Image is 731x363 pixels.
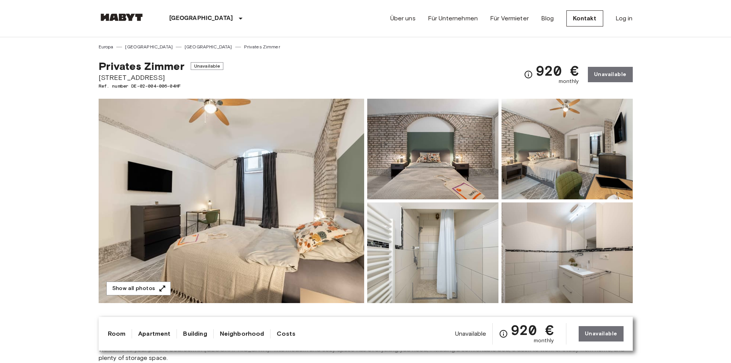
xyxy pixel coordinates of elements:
a: Log in [615,14,633,23]
a: [GEOGRAPHIC_DATA] [185,43,232,50]
svg: Check cost overview for full price breakdown. Please note that discounts apply to new joiners onl... [499,329,508,338]
span: Ref. number DE-02-004-006-04HF [99,83,224,90]
img: Marketing picture of unit DE-02-004-006-04HF [99,99,364,303]
a: Kontakt [566,10,603,27]
a: Costs [277,329,295,338]
img: Picture of unit DE-02-004-006-04HF [367,202,498,303]
span: Unavailable [191,62,224,70]
span: [STREET_ADDRESS] [99,73,224,83]
a: Für Unternehmen [428,14,478,23]
img: Picture of unit DE-02-004-006-04HF [502,202,633,303]
a: Über uns [390,14,416,23]
span: Unavailable [455,330,487,338]
a: Für Vermieter [490,14,529,23]
span: 920 € [511,323,554,337]
img: Habyt [99,13,145,21]
span: Welcome to your private bedroom in [GEOGRAPHIC_DATA]! This modern and cozy space has everything y... [99,345,633,362]
button: Show all photos [106,282,171,296]
p: [GEOGRAPHIC_DATA] [169,14,233,23]
a: Blog [541,14,554,23]
span: monthly [534,337,554,345]
svg: Check cost overview for full price breakdown. Please note that discounts apply to new joiners onl... [524,70,533,79]
a: [GEOGRAPHIC_DATA] [125,43,173,50]
img: Picture of unit DE-02-004-006-04HF [502,99,633,199]
span: Privates Zimmer [99,60,185,73]
a: Neighborhood [220,329,264,338]
img: Picture of unit DE-02-004-006-04HF [367,99,498,199]
a: Room [108,329,126,338]
a: Building [183,329,207,338]
span: 920 € [536,64,579,78]
a: Apartment [138,329,170,338]
a: Europa [99,43,114,50]
a: Privates Zimmer [244,43,280,50]
span: monthly [559,78,579,85]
